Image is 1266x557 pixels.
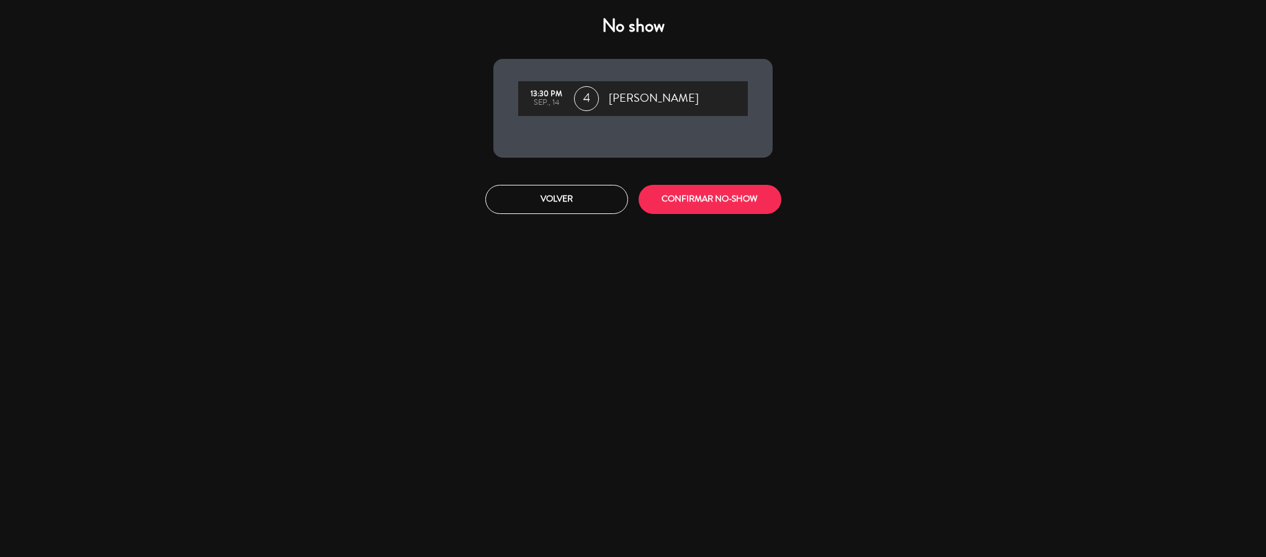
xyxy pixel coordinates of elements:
div: 13:30 PM [524,90,568,99]
div: sep., 14 [524,99,568,107]
span: [PERSON_NAME] [609,89,699,108]
button: CONFIRMAR NO-SHOW [639,185,781,214]
button: Volver [485,185,628,214]
span: 4 [574,86,599,111]
h4: No show [493,15,773,37]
